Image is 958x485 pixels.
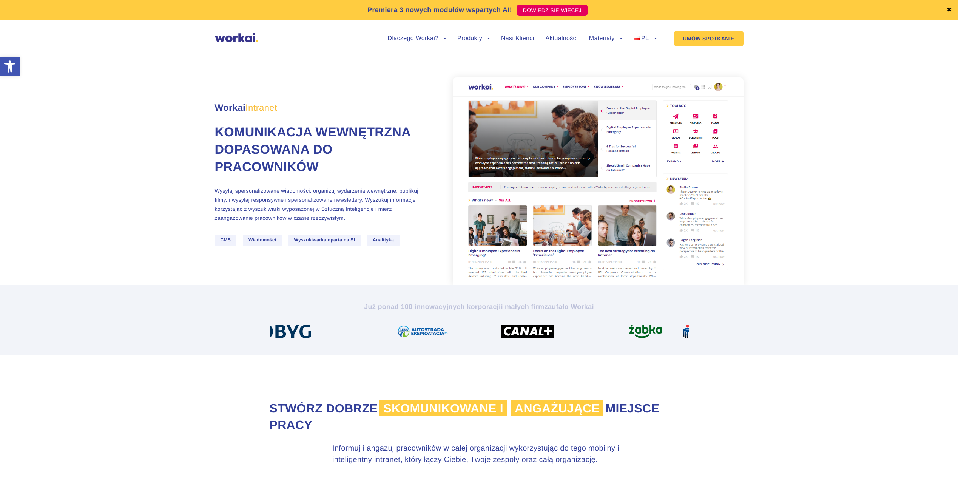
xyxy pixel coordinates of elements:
h2: Już ponad 100 innowacyjnych korporacji zaufało Workai [270,302,689,311]
h1: Komunikacja wewnętrzna dopasowana do pracowników [215,124,423,176]
span: Workai [215,94,277,113]
p: Wysyłaj spersonalizowane wiadomości, organizuj wydarzenia wewnętrzne, publikuj filmy, i wysyłaj r... [215,186,423,222]
span: PL [641,35,649,42]
h3: Informuj i angażuj pracowników w całej organizacji wykorzystując do tego mobilny i inteligentny i... [332,443,626,465]
a: Materiały [589,36,622,42]
a: Nasi Klienci [501,36,534,42]
a: ✖ [947,7,952,13]
span: angażujące [511,400,603,416]
a: UMÓW SPOTKANIE [674,31,744,46]
span: skomunikowane i [379,400,507,416]
a: Produkty [457,36,490,42]
a: Dlaczego Workai? [388,36,446,42]
span: Wiadomości [243,235,282,246]
i: i małych firm [501,303,544,310]
span: Wyszukiwarka oparta na SI [288,235,361,246]
a: Aktualności [545,36,577,42]
span: Analityka [367,235,400,246]
a: DOWIEDZ SIĘ WIĘCEJ [517,5,588,16]
em: Intranet [245,103,277,113]
p: Premiera 3 nowych modułów wspartych AI! [367,5,512,15]
span: CMS [215,235,237,246]
h2: Stwórz dobrze miejsce pracy [270,400,689,433]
